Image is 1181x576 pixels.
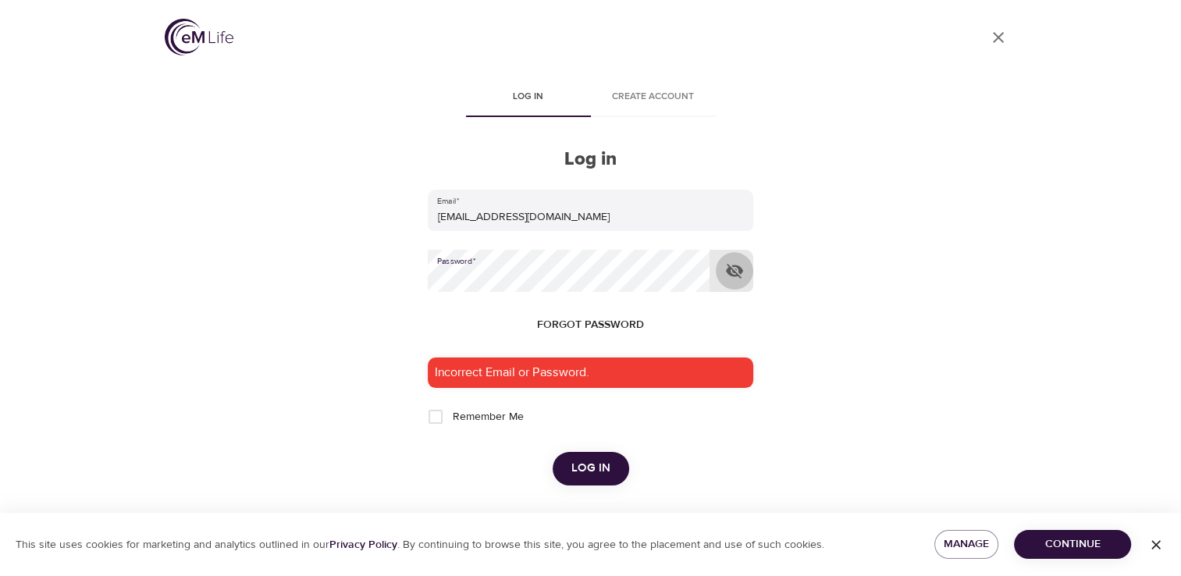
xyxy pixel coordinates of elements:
[934,530,999,559] button: Manage
[947,535,987,554] span: Manage
[553,452,629,485] button: Log in
[329,538,397,552] a: Privacy Policy
[1026,535,1119,554] span: Continue
[428,357,752,388] div: Incorrect Email or Password.
[428,148,752,171] h2: Log in
[531,311,650,340] button: Forgot password
[600,89,706,105] span: Create account
[428,80,752,117] div: disabled tabs example
[571,458,610,478] span: Log in
[452,409,523,425] span: Remember Me
[165,19,233,55] img: logo
[475,89,582,105] span: Log in
[537,315,644,335] span: Forgot password
[980,19,1017,56] a: close
[1014,530,1131,559] button: Continue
